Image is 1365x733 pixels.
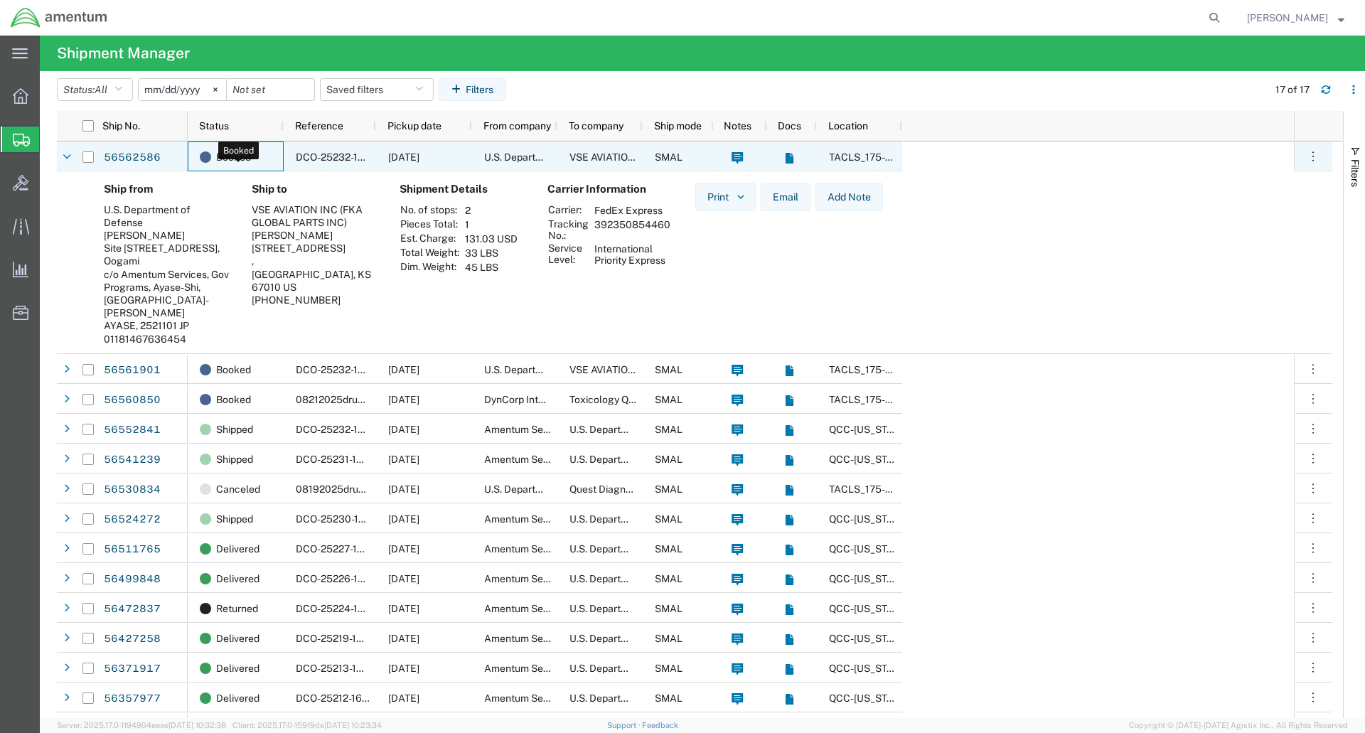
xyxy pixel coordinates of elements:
[10,7,108,28] img: logo
[655,603,682,614] span: SMAL
[296,663,385,674] span: DCO-25213-166231
[1129,719,1348,732] span: Copyright © [DATE]-[DATE] Agistix Inc., All Rights Reserved
[295,120,343,132] span: Reference
[400,183,525,196] h4: Shipment Details
[829,483,927,495] span: TACLS_175-Ayase, JP
[484,513,591,525] span: Amentum Services, Inc.
[216,534,259,564] span: Delivered
[655,483,682,495] span: SMAL
[296,513,389,525] span: DCO-25230-166972
[104,242,229,267] div: Site [STREET_ADDRESS], Oogami
[103,658,161,680] a: 56371917
[589,203,675,218] td: FedEx Express
[216,504,253,534] span: Shipped
[216,414,253,444] span: Shipped
[103,508,161,531] a: 56524272
[655,424,682,435] span: SMAL
[655,543,682,555] span: SMAL
[655,513,682,525] span: SMAL
[829,364,927,375] span: TACLS_175-Ayase, JP
[388,151,419,163] span: 08/21/2025
[1349,159,1361,187] span: Filters
[324,721,382,729] span: [DATE] 10:23:34
[829,663,908,674] span: QCC-Texas
[484,543,591,555] span: Amentum Services, Inc.
[296,364,387,375] span: DCO-25232-167168
[296,543,388,555] span: DCO-25227-166929
[829,454,908,465] span: QCC-Texas
[216,444,253,474] span: Shipped
[296,424,386,435] span: DCO-25232-167142
[57,721,226,729] span: Server: 2025.17.0-1194904eeae
[460,203,523,218] td: 2
[388,633,419,644] span: 08/07/2025
[724,120,751,132] span: Notes
[216,355,251,385] span: Booked
[252,242,377,255] div: [STREET_ADDRESS]
[829,424,908,435] span: QCC-Texas
[484,364,612,375] span: U.S. Department of Defense
[569,424,697,435] span: U.S. Department of Defense
[388,692,419,704] span: 07/31/2025
[1246,9,1345,26] button: [PERSON_NAME]
[569,394,705,405] span: Toxicology Quest Diagnostics
[569,151,778,163] span: VSE AVIATION INC (FKA GLOBAL PARTS INC)
[57,36,190,71] h4: Shipment Manager
[252,268,377,294] div: [GEOGRAPHIC_DATA], KS 67010 US
[778,120,801,132] span: Docs
[589,218,675,242] td: 392350854460
[484,454,591,465] span: Amentum Services, Inc.
[483,120,551,132] span: From company
[95,84,107,95] span: All
[57,78,133,101] button: Status:All
[829,394,927,405] span: TACLS_175-Ayase, JP
[104,229,229,242] div: [PERSON_NAME]
[655,663,682,674] span: SMAL
[642,721,678,729] a: Feedback
[569,543,697,555] span: U.S. Department of Defense
[484,424,591,435] span: Amentum Services, Inc.
[103,419,161,442] a: 56552841
[103,478,161,501] a: 56530834
[232,721,382,729] span: Client: 2025.17.0-159f9de
[388,483,419,495] span: 08/19/2025
[216,653,259,683] span: Delivered
[829,543,908,555] span: QCC-Texas
[199,120,229,132] span: Status
[216,683,259,713] span: Delivered
[439,78,506,101] button: Filters
[388,424,419,435] span: 08/20/2025
[1275,82,1310,97] div: 17 of 17
[829,633,908,644] span: QCC-Texas
[104,268,229,320] div: c/o Amentum Services, Gov Programs, Ayase-Shi, [GEOGRAPHIC_DATA]- [PERSON_NAME]
[139,79,226,100] input: Not set
[569,633,697,644] span: U.S. Department of Defense
[227,79,314,100] input: Not set
[252,203,377,229] div: VSE AVIATION INC (FKA GLOBAL PARTS INC)
[103,568,161,591] a: 56499848
[569,692,697,704] span: U.S. Department of Defense
[828,120,868,132] span: Location
[460,218,523,232] td: 1
[484,394,604,405] span: DynCorp International CLT
[296,692,385,704] span: DCO-25212-166163
[388,454,419,465] span: 08/19/2025
[103,389,161,412] a: 56560850
[252,294,377,306] div: [PHONE_NUMBER]
[400,218,460,232] th: Pieces Total:
[103,146,161,169] a: 56562586
[296,483,382,495] span: 08192025drugtest
[484,151,612,163] span: U.S. Department of Defense
[104,333,229,346] div: 01181467636454
[400,246,460,260] th: Total Weight:
[829,692,908,704] span: QCC-Texas
[216,624,259,653] span: Delivered
[388,364,419,375] span: 08/21/2025
[103,687,161,710] a: 56357977
[655,454,682,465] span: SMAL
[654,120,702,132] span: Ship mode
[252,229,377,242] div: [PERSON_NAME]
[103,598,161,621] a: 56472837
[104,319,229,332] div: AYASE, 2521101 JP
[1247,10,1328,26] span: Joshua Keller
